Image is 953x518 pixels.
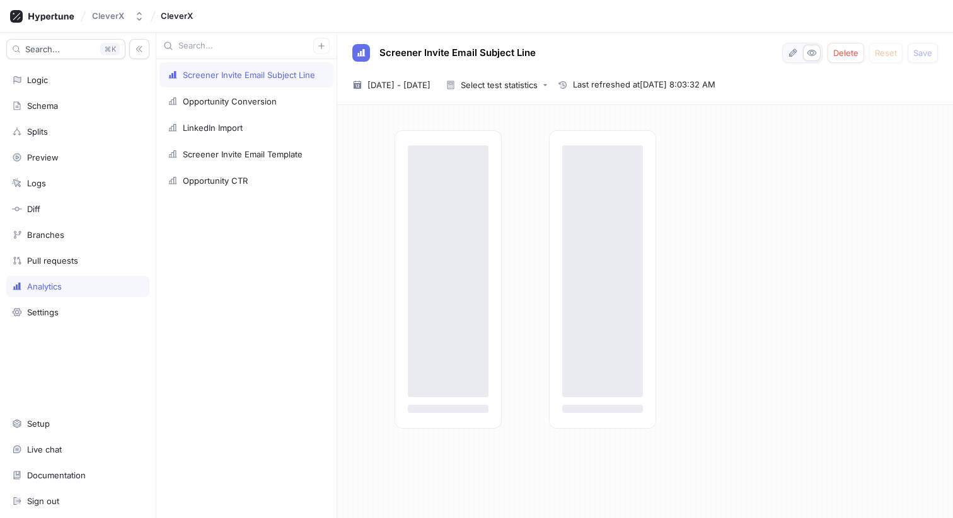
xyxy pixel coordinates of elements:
div: Preview [27,152,59,162]
button: Reset [869,43,903,63]
button: Save [908,43,938,63]
div: Sign out [27,496,59,506]
div: Opportunity CTR [183,176,248,186]
span: Screener Invite Email Subject Line [379,48,536,58]
span: Delete [833,49,858,57]
span: ‌ [408,405,488,413]
span: [DATE] - [DATE] [367,79,430,91]
div: Logs [27,178,46,188]
div: Live chat [27,444,62,454]
span: Search... [25,45,60,53]
button: CleverX [87,6,149,26]
div: CleverX [92,11,124,21]
span: Reset [875,49,897,57]
div: Setup [27,419,50,429]
button: Search...K [6,39,125,59]
span: ‌ [562,145,643,397]
div: K [100,43,120,55]
button: Delete [828,43,864,63]
div: Diff [27,204,40,214]
span: Save [913,49,932,57]
span: CleverX [161,11,193,20]
div: Logic [27,75,48,85]
a: Documentation [6,465,149,486]
div: Schema [27,101,58,111]
div: Opportunity Conversion [183,96,277,106]
span: Last refreshed at [DATE] 8:03:32 AM [573,79,715,91]
span: ‌ [562,405,643,413]
div: Settings [27,307,59,317]
div: Select test statistics [461,81,538,89]
button: Select test statistics [441,76,553,94]
div: LinkedIn Import [183,123,243,133]
span: ‌ [408,145,488,397]
div: Branches [27,230,64,240]
div: Screener Invite Email Subject Line [183,70,315,80]
input: Search... [178,40,313,52]
div: Documentation [27,470,86,480]
div: Analytics [27,281,62,291]
div: Pull requests [27,256,78,266]
div: Splits [27,127,48,137]
div: Screener Invite Email Template [183,149,303,159]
